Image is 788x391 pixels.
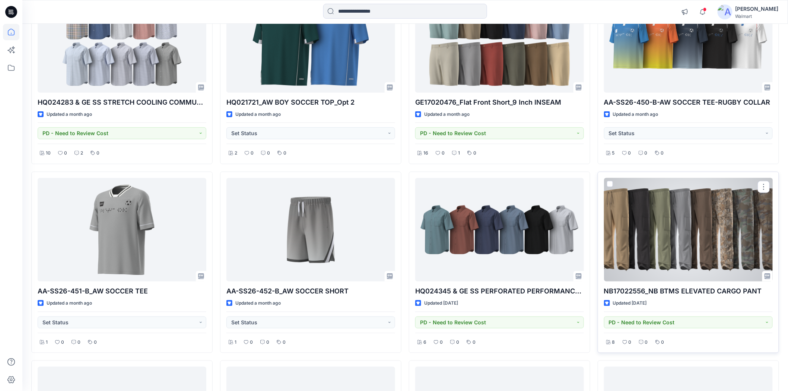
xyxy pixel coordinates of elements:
[46,149,51,157] p: 10
[267,149,270,157] p: 0
[604,286,773,296] p: NB17022556_NB BTMS ELEVATED CARGO PANT
[473,338,476,346] p: 0
[613,111,658,118] p: Updated a month ago
[423,338,426,346] p: 6
[283,149,286,157] p: 0
[645,338,648,346] p: 0
[38,97,206,108] p: HQ024283 & GE SS STRETCH COOLING COMMUTER SHIRT
[96,149,99,157] p: 0
[235,149,237,157] p: 2
[94,338,97,346] p: 0
[456,338,459,346] p: 0
[64,149,67,157] p: 0
[226,178,395,282] a: AA-SS26-452-B_AW SOCCER SHORT
[266,338,269,346] p: 0
[612,338,615,346] p: 8
[61,338,64,346] p: 0
[80,149,83,157] p: 2
[283,338,286,346] p: 0
[604,178,773,282] a: NB17022556_NB BTMS ELEVATED CARGO PANT
[645,149,648,157] p: 0
[612,149,615,157] p: 5
[251,149,254,157] p: 0
[613,299,647,307] p: Updated [DATE]
[415,97,584,108] p: GE17020476_Flat Front Short_9 Inch INSEAM
[604,97,773,108] p: AA-SS26-450-B-AW SOCCER TEE-RUGBY COLLAR
[628,149,631,157] p: 0
[735,13,779,19] div: Walmart
[661,338,664,346] p: 0
[415,178,584,282] a: HQ024345 & GE SS PERFORATED PERFORMANCE TOP
[718,4,733,19] img: avatar
[473,149,476,157] p: 0
[47,299,92,307] p: Updated a month ago
[629,338,632,346] p: 0
[235,111,281,118] p: Updated a month ago
[250,338,253,346] p: 0
[415,286,584,296] p: HQ024345 & GE SS PERFORATED PERFORMANCE TOP
[235,299,281,307] p: Updated a month ago
[661,149,664,157] p: 0
[38,286,206,296] p: AA-SS26-451-B_AW SOCCER TEE
[423,149,428,157] p: 16
[235,338,236,346] p: 1
[77,338,80,346] p: 0
[440,338,443,346] p: 0
[226,97,395,108] p: HQ021721_AW BOY SOCCER TOP_Opt 2
[38,178,206,282] a: AA-SS26-451-B_AW SOCCER TEE
[442,149,445,157] p: 0
[46,338,48,346] p: 1
[424,111,470,118] p: Updated a month ago
[458,149,460,157] p: 1
[226,286,395,296] p: AA-SS26-452-B_AW SOCCER SHORT
[735,4,779,13] div: [PERSON_NAME]
[424,299,458,307] p: Updated [DATE]
[47,111,92,118] p: Updated a month ago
